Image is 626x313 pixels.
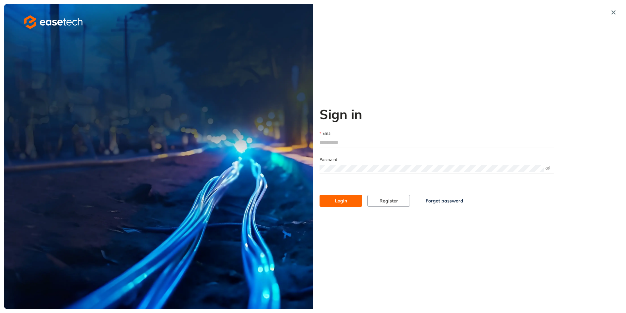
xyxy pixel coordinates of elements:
label: Email [320,131,333,137]
label: Password [320,157,337,163]
input: Password [320,165,544,172]
h2: Sign in [320,106,554,122]
button: Forgot password [415,195,474,207]
span: Forgot password [426,197,463,204]
span: Login [335,197,347,204]
button: Login [320,195,362,207]
span: eye-invisible [545,166,550,171]
span: Register [379,197,398,204]
button: Register [367,195,410,207]
img: cover image [4,4,313,309]
input: Email [320,137,554,147]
